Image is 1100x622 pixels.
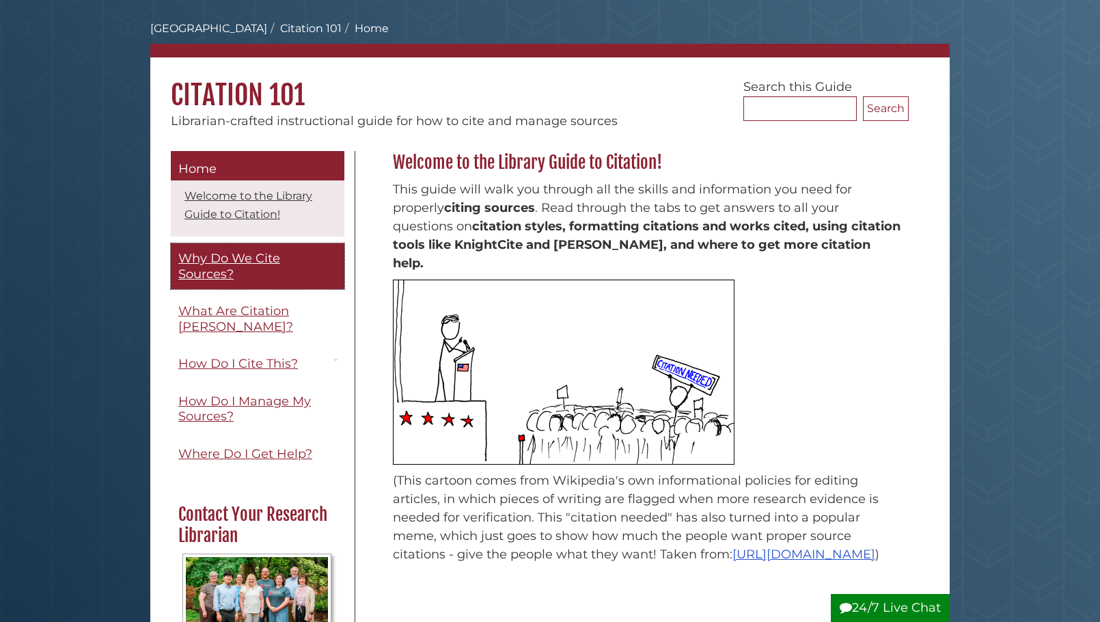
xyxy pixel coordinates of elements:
[171,113,618,129] span: Librarian-crafted instructional guide for how to cite and manage sources
[178,446,312,461] span: Where Do I Get Help?
[150,57,950,112] h1: Citation 101
[393,182,900,271] span: This guide will walk you through all the skills and information you need for properly . Read thro...
[1064,286,1097,301] a: Back to Top
[178,161,217,176] span: Home
[393,472,902,564] p: (This cartoon comes from Wikipedia's own informational policies for editing articles, in which pi...
[444,200,535,215] strong: citing sources
[342,21,389,37] li: Home
[393,280,734,465] img: Stick figure cartoon of politician speaking to crowd, person holding sign that reads "citation ne...
[150,21,950,57] nav: breadcrumb
[178,394,311,424] span: How Do I Manage My Sources?
[280,22,342,35] a: Citation 101
[831,594,950,622] button: 24/7 Live Chat
[178,356,298,371] span: How Do I Cite This?
[171,296,344,342] a: What Are Citation [PERSON_NAME]?
[171,151,344,181] a: Home
[386,152,909,174] h2: Welcome to the Library Guide to Citation!
[171,349,344,379] a: How Do I Cite This?
[178,251,280,282] span: Why Do We Cite Sources?
[732,547,875,562] a: [URL][DOMAIN_NAME]
[393,219,900,271] strong: citation styles, formatting citations and works cited, using citation tools like KnightCite and [...
[150,22,267,35] a: [GEOGRAPHIC_DATA]
[171,243,344,289] a: Why Do We Cite Sources?
[171,386,344,432] a: How Do I Manage My Sources?
[863,96,909,121] button: Search
[171,504,342,547] h2: Contact Your Research Librarian
[184,189,312,221] a: Welcome to the Library Guide to Citation!
[171,439,344,470] a: Where Do I Get Help?
[178,303,293,334] span: What Are Citation [PERSON_NAME]?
